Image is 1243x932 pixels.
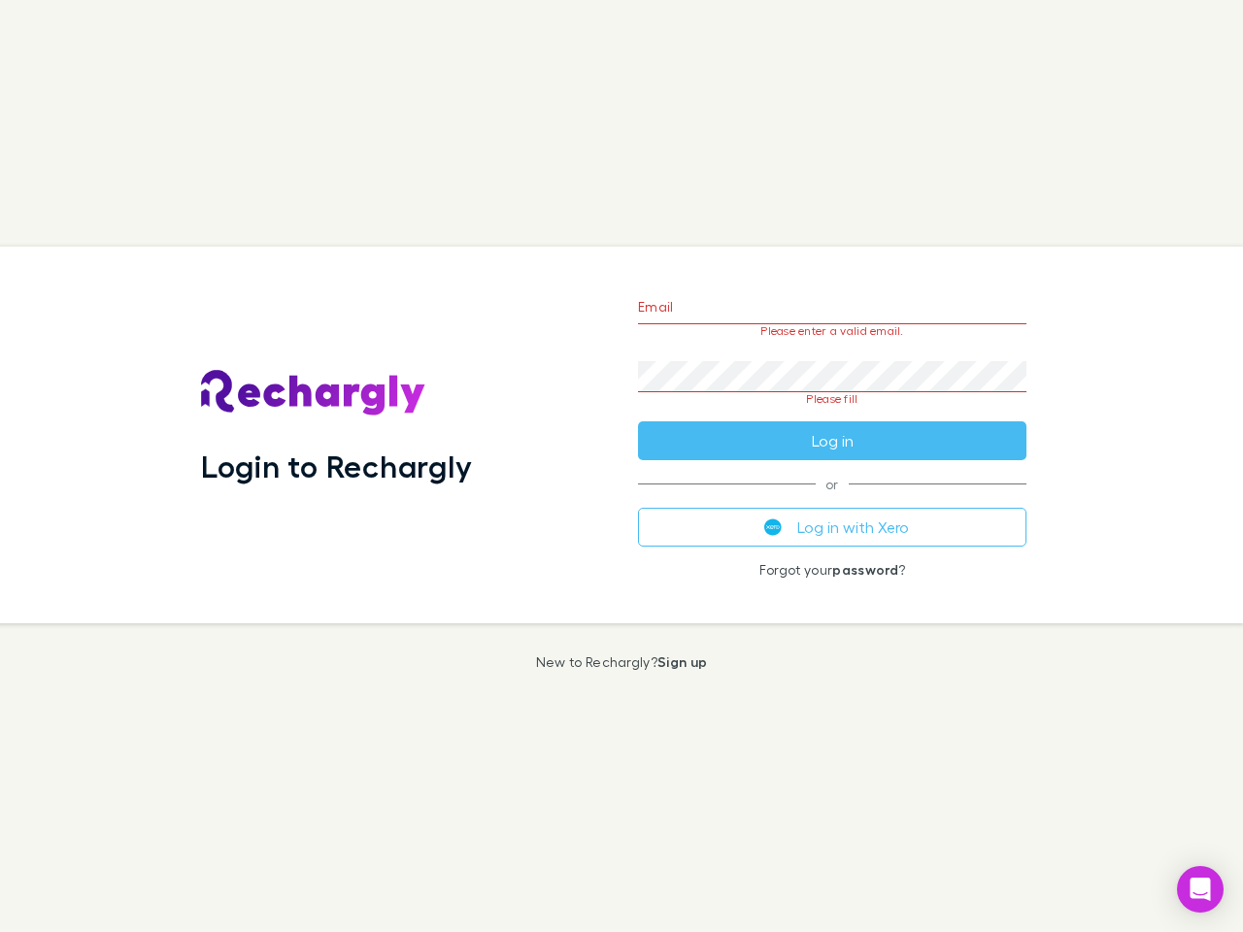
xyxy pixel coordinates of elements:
p: New to Rechargly? [536,654,708,670]
p: Please enter a valid email. [638,324,1026,338]
p: Please fill [638,392,1026,406]
img: Rechargly's Logo [201,370,426,416]
img: Xero's logo [764,518,782,536]
a: password [832,561,898,578]
a: Sign up [657,653,707,670]
p: Forgot your ? [638,562,1026,578]
div: Open Intercom Messenger [1177,866,1224,913]
button: Log in with Xero [638,508,1026,547]
span: or [638,483,1026,484]
button: Log in [638,421,1026,460]
h1: Login to Rechargly [201,448,472,484]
